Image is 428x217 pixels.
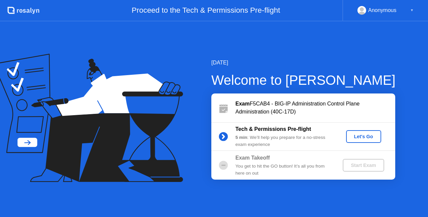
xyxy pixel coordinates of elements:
b: Exam Takeoff [235,155,270,161]
div: You get to hit the GO button! It’s all you from here on out [235,163,332,177]
div: Start Exam [345,163,381,168]
div: Welcome to [PERSON_NAME] [211,70,396,90]
b: Exam [235,101,250,106]
b: 5 min [235,135,247,140]
button: Let's Go [346,130,381,143]
div: F5CAB4 - BIG-IP Administration Control Plane Administration (40C-17D) [235,100,395,116]
div: ▼ [410,6,414,15]
div: Anonymous [368,6,397,15]
button: Start Exam [343,159,384,172]
div: Let's Go [349,134,379,139]
div: [DATE] [211,59,396,67]
b: Tech & Permissions Pre-flight [235,126,311,132]
div: : We’ll help you prepare for a no-stress exam experience [235,134,332,148]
